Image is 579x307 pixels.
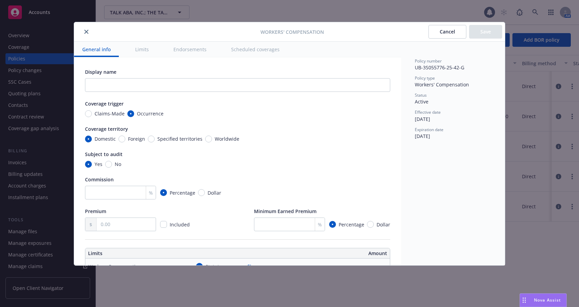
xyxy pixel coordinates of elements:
div: Workers Compensation [88,263,141,270]
span: Worldwide [215,135,239,142]
span: Display name [85,69,116,75]
span: UB-3S055776-25-42-G [415,64,464,71]
button: Limits [127,42,157,57]
button: close [82,28,90,36]
span: Statutory [206,263,226,270]
span: [DATE] [415,133,430,139]
span: Commission [85,176,114,183]
span: Policy type [415,75,435,81]
span: Occurrence [137,110,164,117]
span: Minimum Earned Premium [254,208,316,214]
input: 0.00 [97,218,156,231]
span: Policy number [415,58,442,64]
button: Endorsements [165,42,215,57]
span: Dollar [208,189,221,196]
span: Included [170,221,190,228]
input: Specified territories [148,136,155,142]
span: Coverage trigger [85,100,124,107]
span: Nova Assist [534,297,561,303]
span: Coverage territory [85,126,128,132]
span: Yes [95,161,102,168]
span: Expiration date [415,127,443,132]
span: Percentage [339,221,364,228]
span: Percentage [170,189,195,196]
span: % [149,189,153,196]
span: Effective date [415,109,441,115]
button: Cancel [428,25,466,39]
span: Domestic [95,135,116,142]
input: Yes [85,161,92,168]
input: Percentage [160,189,167,196]
button: Clear [243,262,262,271]
input: Claims-Made [85,110,92,117]
span: Specified territories [157,135,202,142]
span: [DATE] [415,116,430,122]
span: No [115,161,121,168]
span: Claims-Made [95,110,125,117]
button: Scheduled coverages [223,42,288,57]
span: Workers' Compensation [415,81,469,88]
input: Worldwide [205,136,212,142]
span: Active [415,98,428,105]
button: General info [74,42,119,57]
input: Percentage [329,221,336,228]
input: Dollar [198,189,205,196]
input: Occurrence [127,110,134,117]
input: Dollar [367,221,374,228]
span: Subject to audit [85,151,123,157]
span: Foreign [128,135,145,142]
div: Drag to move [520,294,528,307]
span: Premium [85,208,106,214]
span: Status [415,92,427,98]
input: No [105,161,112,168]
input: Foreign [118,136,125,142]
input: Statutory [196,263,203,270]
th: Amount [241,248,390,259]
input: Domestic [85,136,92,142]
span: Dollar [377,221,390,228]
span: Workers' Compensation [260,28,324,36]
span: % [318,221,322,228]
th: Limits [85,248,207,259]
button: Nova Assist [520,293,567,307]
